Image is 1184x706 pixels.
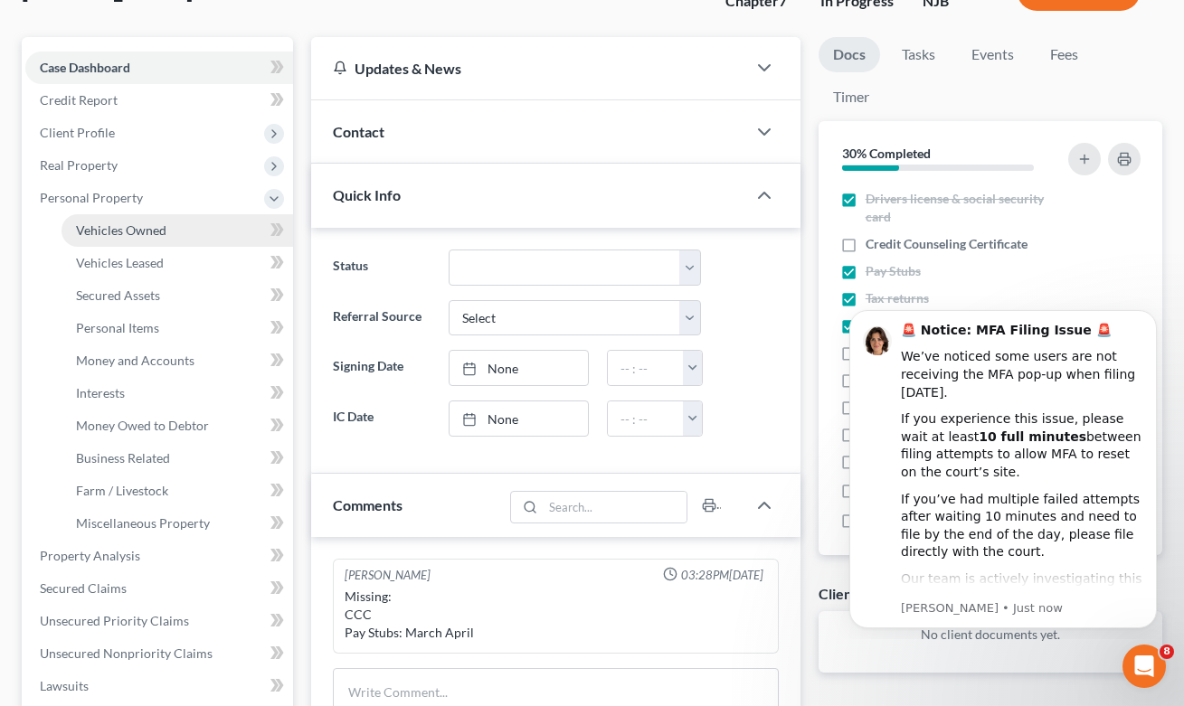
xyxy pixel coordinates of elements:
[25,52,293,84] a: Case Dashboard
[25,540,293,572] a: Property Analysis
[62,507,293,540] a: Miscellaneous Property
[345,567,431,584] div: [PERSON_NAME]
[62,409,293,442] a: Money Owed to Debtor
[25,670,293,702] a: Lawsuits
[25,637,293,670] a: Unsecured Nonpriority Claims
[608,401,684,436] input: -- : --
[76,255,164,270] span: Vehicles Leased
[819,80,884,115] a: Timer
[608,351,684,385] input: -- : --
[324,400,440,437] label: IC Date
[333,123,384,140] span: Contact
[1122,645,1166,688] iframe: Intercom live chat
[76,353,194,368] span: Money and Accounts
[40,548,140,563] span: Property Analysis
[681,567,763,584] span: 03:28PM[DATE]
[76,320,159,335] span: Personal Items
[333,186,401,203] span: Quick Info
[40,645,213,661] span: Unsecured Nonpriority Claims
[333,59,724,78] div: Updates & News
[40,92,118,108] span: Credit Report
[76,483,168,498] span: Farm / Livestock
[25,572,293,605] a: Secured Claims
[25,84,293,117] a: Credit Report
[819,37,880,72] a: Docs
[76,515,210,531] span: Miscellaneous Property
[76,450,170,466] span: Business Related
[76,385,125,400] span: Interests
[62,312,293,344] a: Personal Items
[40,580,127,596] span: Secured Claims
[822,294,1184,639] iframe: Intercom notifications message
[450,351,587,385] a: None
[324,249,440,286] label: Status
[25,605,293,637] a: Unsecured Priority Claims
[543,492,687,522] input: Search...
[62,475,293,507] a: Farm / Livestock
[866,262,921,280] span: Pay Stubs
[76,418,209,433] span: Money Owed to Debtor
[40,678,89,693] span: Lawsuits
[62,344,293,377] a: Money and Accounts
[76,222,166,238] span: Vehicles Owned
[887,37,950,72] a: Tasks
[842,146,931,161] strong: 30% Completed
[866,235,1028,253] span: Credit Counseling Certificate
[40,60,130,75] span: Case Dashboard
[450,401,587,436] a: None
[40,190,143,205] span: Personal Property
[324,350,440,386] label: Signing Date
[345,588,766,642] div: Missing: CCC Pay Stubs: March April
[819,584,934,603] div: Client Documents
[62,442,293,475] a: Business Related
[76,287,160,303] span: Secured Assets
[1036,37,1094,72] a: Fees
[866,289,929,307] span: Tax returns
[866,190,1061,226] span: Drivers license & social security card
[62,377,293,409] a: Interests
[1160,645,1174,659] span: 8
[333,496,403,513] span: Comments
[40,125,115,140] span: Client Profile
[62,247,293,279] a: Vehicles Leased
[62,214,293,247] a: Vehicles Owned
[40,613,189,628] span: Unsecured Priority Claims
[324,300,440,336] label: Referral Source
[40,157,118,173] span: Real Property
[62,279,293,312] a: Secured Assets
[957,37,1028,72] a: Events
